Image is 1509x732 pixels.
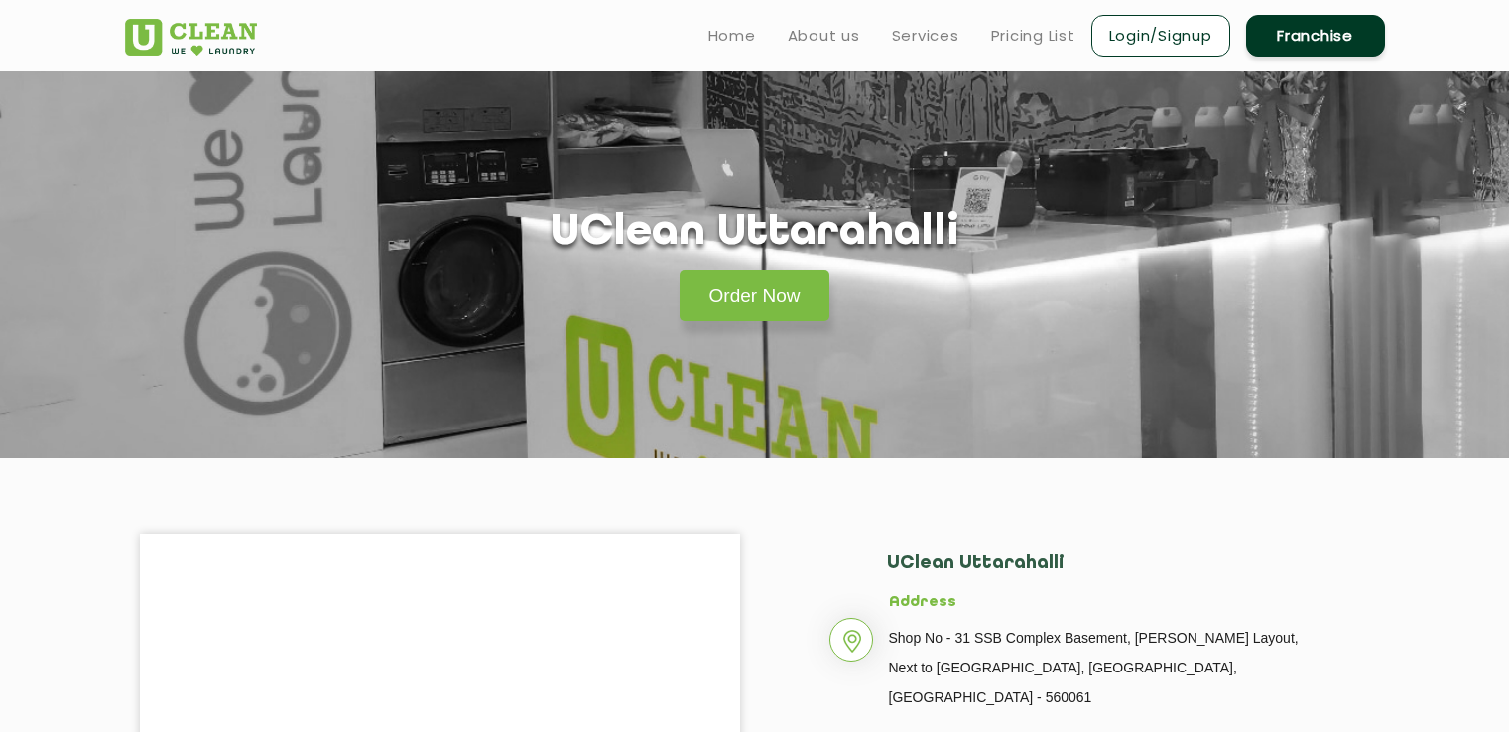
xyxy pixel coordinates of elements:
h1: UClean Uttarahalli [551,208,959,259]
p: Shop No - 31 SSB Complex Basement, [PERSON_NAME] Layout, Next to [GEOGRAPHIC_DATA], [GEOGRAPHIC_D... [889,623,1311,712]
a: Franchise [1246,15,1385,57]
img: UClean Laundry and Dry Cleaning [125,19,257,56]
a: Services [892,24,959,48]
a: Order Now [680,270,830,321]
a: Pricing List [991,24,1075,48]
a: About us [788,24,860,48]
a: Login/Signup [1091,15,1230,57]
h5: Address [889,594,1311,612]
a: Home [708,24,756,48]
h2: UClean Uttarahalli [887,553,1311,594]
